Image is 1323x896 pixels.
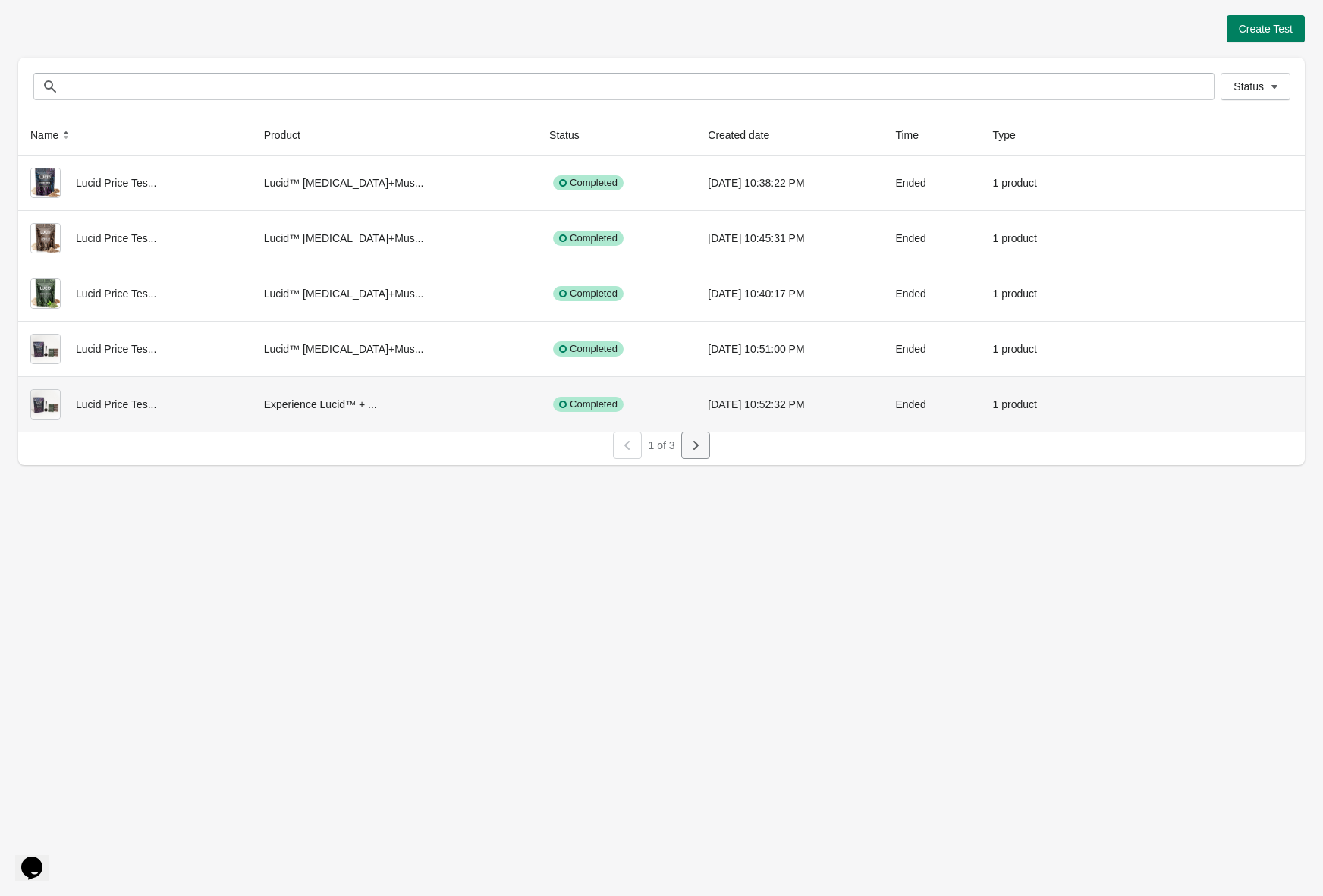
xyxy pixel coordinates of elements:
[987,121,1037,149] button: Type
[543,121,601,149] button: Status
[76,398,156,410] span: Lucid Price Tes...
[264,223,525,253] div: Lucid™ [MEDICAL_DATA]+Mus...
[895,168,968,198] div: Ended
[553,286,624,301] div: Completed
[76,232,156,244] span: Lucid Price Tes...
[264,389,525,420] div: Experience Lucid™ + ...
[708,223,871,253] div: [DATE] 10:45:31 PM
[993,168,1075,198] div: 1 product
[1239,23,1293,35] span: Create Test
[895,389,968,420] div: Ended
[895,334,968,364] div: Ended
[708,278,871,309] div: [DATE] 10:40:17 PM
[264,334,525,364] div: Lucid™ [MEDICAL_DATA]+Mus...
[76,177,156,189] span: Lucid Price Tes...
[702,121,790,149] button: Created date
[553,231,624,246] div: Completed
[895,278,968,309] div: Ended
[708,168,871,198] div: [DATE] 10:38:22 PM
[708,389,871,420] div: [DATE] 10:52:32 PM
[993,278,1075,309] div: 1 product
[648,439,674,451] span: 1 of 3
[553,341,624,357] div: Completed
[258,121,322,149] button: Product
[1221,73,1290,100] button: Status
[708,334,871,364] div: [DATE] 10:51:00 PM
[993,389,1075,420] div: 1 product
[993,223,1075,253] div: 1 product
[1227,15,1305,42] button: Create Test
[553,175,624,190] div: Completed
[889,121,940,149] button: Time
[76,288,156,300] span: Lucid Price Tes...
[895,223,968,253] div: Ended
[264,168,525,198] div: Lucid™ [MEDICAL_DATA]+Mus...
[24,121,80,149] button: Name
[15,835,64,881] iframe: chat widget
[553,397,624,412] div: Completed
[993,334,1075,364] div: 1 product
[264,278,525,309] div: Lucid™ [MEDICAL_DATA]+Mus...
[1233,80,1264,93] span: Status
[76,343,156,355] span: Lucid Price Tes...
